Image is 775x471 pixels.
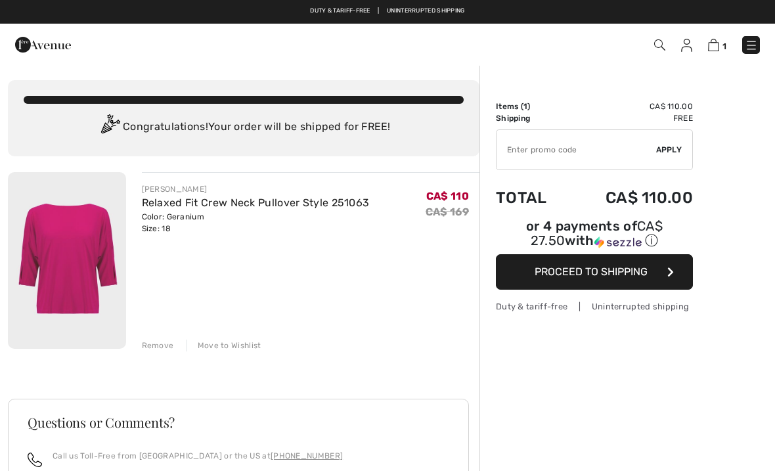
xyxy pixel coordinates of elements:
span: CA$ 110 [426,190,469,202]
a: [PHONE_NUMBER] [271,451,343,460]
span: 1 [722,41,726,51]
div: Duty & tariff-free | Uninterrupted shipping [496,300,693,313]
span: Apply [656,144,682,156]
img: Menu [745,39,758,52]
img: Relaxed Fit Crew Neck Pullover Style 251063 [8,172,126,349]
div: [PERSON_NAME] [142,183,370,195]
a: Relaxed Fit Crew Neck Pullover Style 251063 [142,196,370,209]
img: Congratulation2.svg [97,114,123,141]
p: Call us Toll-Free from [GEOGRAPHIC_DATA] or the US at [53,450,343,462]
td: Total [496,175,568,220]
button: Proceed to Shipping [496,254,693,290]
img: My Info [681,39,692,52]
a: 1ère Avenue [15,37,71,50]
img: Shopping Bag [708,39,719,51]
td: Free [568,112,693,124]
div: Move to Wishlist [187,340,261,351]
span: 1 [523,102,527,111]
img: Sezzle [594,236,642,248]
div: or 4 payments of with [496,220,693,250]
a: 1 [708,37,726,53]
div: Congratulations! Your order will be shipped for FREE! [24,114,464,141]
td: Shipping [496,112,568,124]
td: CA$ 110.00 [568,175,693,220]
span: CA$ 27.50 [531,218,663,248]
div: Remove [142,340,174,351]
img: 1ère Avenue [15,32,71,58]
s: CA$ 169 [426,206,469,218]
input: Promo code [497,130,656,169]
h3: Questions or Comments? [28,416,449,429]
div: or 4 payments ofCA$ 27.50withSezzle Click to learn more about Sezzle [496,220,693,254]
span: Proceed to Shipping [535,265,648,278]
img: call [28,453,42,467]
td: CA$ 110.00 [568,101,693,112]
td: Items ( ) [496,101,568,112]
div: Color: Geranium Size: 18 [142,211,370,235]
img: Search [654,39,665,51]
